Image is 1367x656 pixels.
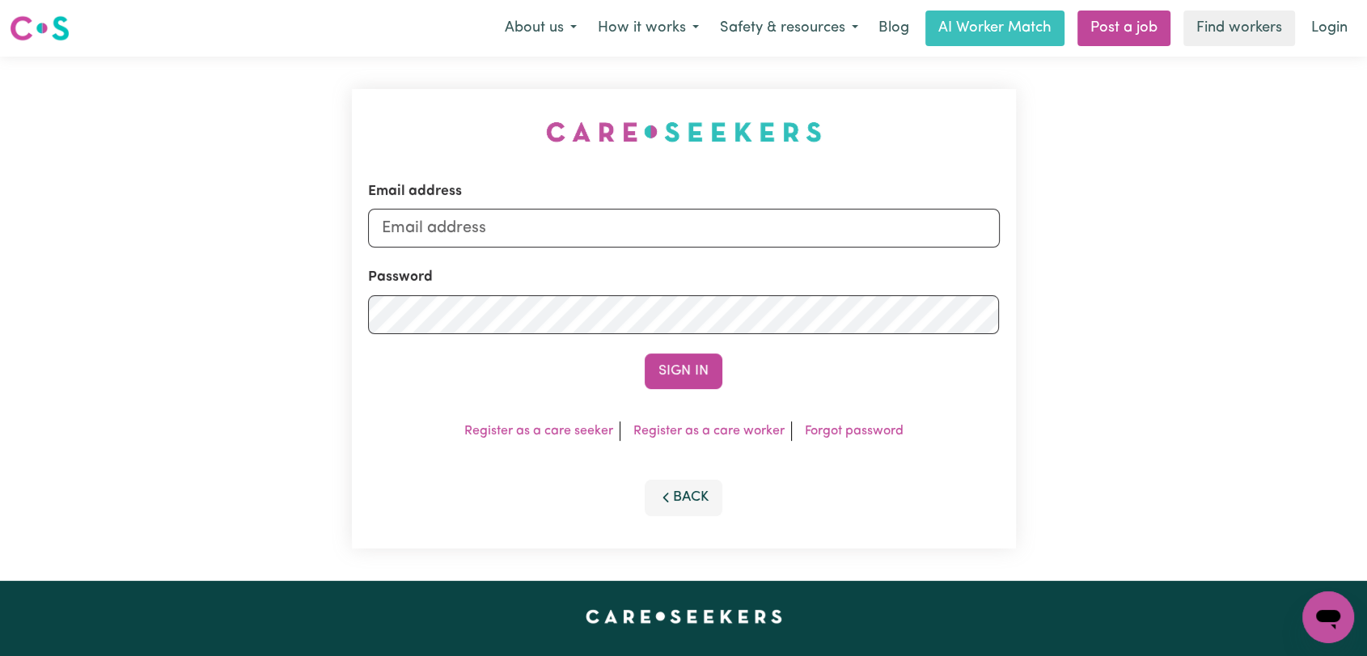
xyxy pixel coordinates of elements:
a: Careseekers home page [586,610,782,623]
a: AI Worker Match [925,11,1064,46]
img: Careseekers logo [10,14,70,43]
a: Blog [869,11,919,46]
label: Email address [368,181,462,202]
a: Register as a care worker [633,425,785,438]
button: Back [645,480,722,515]
a: Careseekers logo [10,10,70,47]
a: Post a job [1077,11,1170,46]
label: Password [368,267,433,288]
button: Sign In [645,353,722,389]
button: About us [494,11,587,45]
a: Forgot password [805,425,904,438]
button: Safety & resources [709,11,869,45]
a: Find workers [1183,11,1295,46]
button: How it works [587,11,709,45]
a: Register as a care seeker [464,425,613,438]
input: Email address [368,209,1000,248]
a: Login [1301,11,1357,46]
iframe: Button to launch messaging window [1302,591,1354,643]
